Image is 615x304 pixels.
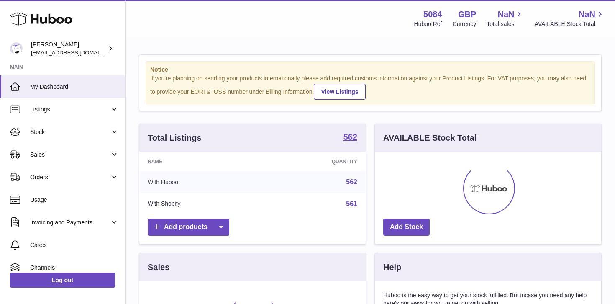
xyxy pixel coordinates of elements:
strong: 562 [343,133,357,141]
h3: Help [383,262,401,273]
span: Usage [30,196,119,204]
span: AVAILABLE Stock Total [534,20,605,28]
a: View Listings [314,84,365,100]
a: 562 [346,178,357,185]
span: [EMAIL_ADDRESS][DOMAIN_NAME] [31,49,123,56]
strong: Notice [150,66,590,74]
strong: 5084 [423,9,442,20]
div: If you're planning on sending your products internationally please add required customs informati... [150,75,590,100]
span: Orders [30,173,110,181]
span: Invoicing and Payments [30,219,110,227]
div: [PERSON_NAME] [31,41,106,57]
span: My Dashboard [30,83,119,91]
a: NaN Total sales [487,9,524,28]
a: 561 [346,200,357,207]
td: With Shopify [139,193,261,215]
span: NaN [579,9,595,20]
h3: Total Listings [148,132,202,144]
a: Log out [10,273,115,288]
h3: AVAILABLE Stock Total [383,132,477,144]
span: Cases [30,241,119,249]
th: Quantity [261,152,366,171]
div: Huboo Ref [414,20,442,28]
span: Listings [30,106,110,113]
span: Channels [30,264,119,272]
strong: GBP [458,9,476,20]
td: With Huboo [139,171,261,193]
a: 562 [343,133,357,143]
a: Add Stock [383,219,430,236]
span: NaN [497,9,514,20]
a: NaN AVAILABLE Stock Total [534,9,605,28]
img: konstantinosmouratidis@hotmail.com [10,42,23,55]
th: Name [139,152,261,171]
span: Total sales [487,20,524,28]
h3: Sales [148,262,169,273]
span: Stock [30,128,110,136]
div: Currency [453,20,477,28]
a: Add products [148,219,229,236]
span: Sales [30,151,110,159]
